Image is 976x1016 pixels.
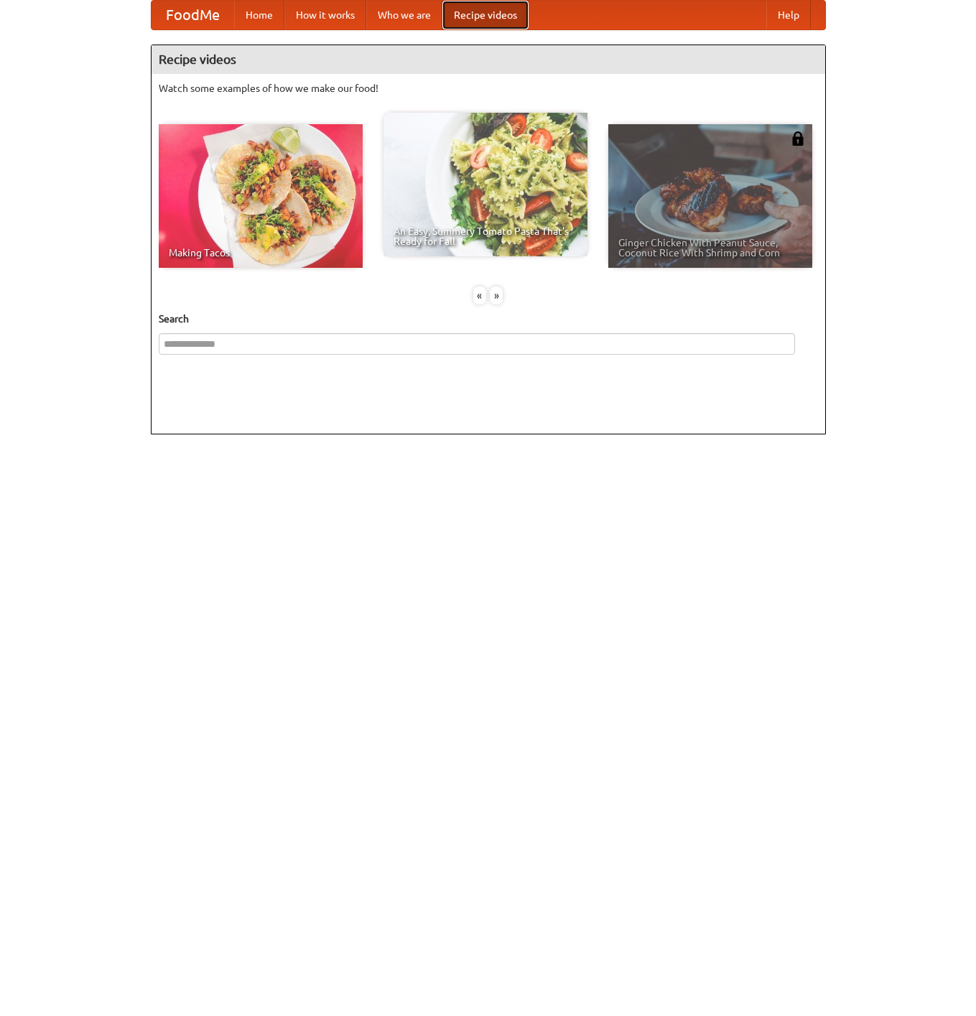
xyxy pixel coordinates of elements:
a: Making Tacos [159,124,363,268]
a: An Easy, Summery Tomato Pasta That's Ready for Fall [384,113,587,256]
a: Help [766,1,811,29]
a: Home [234,1,284,29]
p: Watch some examples of how we make our food! [159,81,818,95]
img: 483408.png [791,131,805,146]
div: » [490,286,503,304]
h4: Recipe videos [152,45,825,74]
a: FoodMe [152,1,234,29]
a: Recipe videos [442,1,529,29]
h5: Search [159,312,818,326]
a: How it works [284,1,366,29]
span: An Easy, Summery Tomato Pasta That's Ready for Fall [394,226,577,246]
div: « [473,286,486,304]
a: Who we are [366,1,442,29]
span: Making Tacos [169,248,353,258]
